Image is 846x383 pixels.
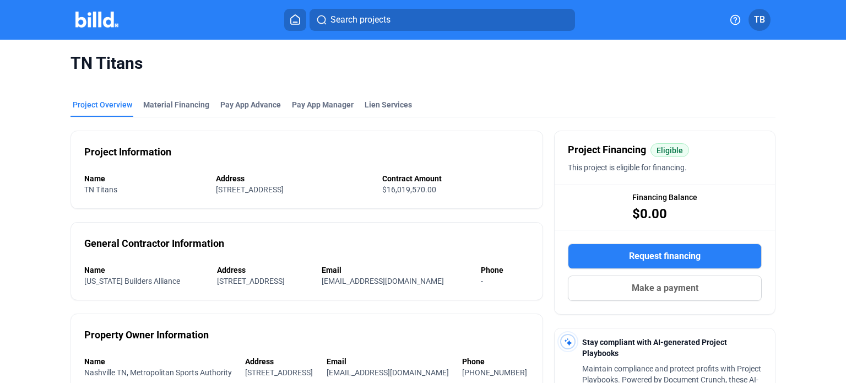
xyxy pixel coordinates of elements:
[650,143,689,157] mat-chip: Eligible
[245,368,313,377] span: [STREET_ADDRESS]
[292,99,354,110] span: Pay App Manager
[568,244,762,269] button: Request financing
[327,368,449,377] span: [EMAIL_ADDRESS][DOMAIN_NAME]
[382,173,529,184] div: Contract Amount
[217,265,311,276] div: Address
[322,265,470,276] div: Email
[75,12,119,28] img: Billd Company Logo
[481,277,483,285] span: -
[568,142,646,158] span: Project Financing
[749,9,771,31] button: TB
[84,185,117,194] span: TN Titans
[70,53,775,74] span: TN Titans
[754,13,765,26] span: TB
[629,250,701,263] span: Request financing
[327,356,451,367] div: Email
[568,163,687,172] span: This project is eligible for financing.
[245,356,315,367] div: Address
[462,356,529,367] div: Phone
[84,173,205,184] div: Name
[84,277,180,285] span: [US_STATE] Builders Alliance
[216,173,371,184] div: Address
[84,327,209,343] div: Property Owner Information
[84,236,224,251] div: General Contractor Information
[582,338,727,358] span: Stay compliant with AI-generated Project Playbooks
[84,265,206,276] div: Name
[143,99,209,110] div: Material Financing
[568,276,762,301] button: Make a payment
[84,144,171,160] div: Project Information
[322,277,444,285] span: [EMAIL_ADDRESS][DOMAIN_NAME]
[632,192,697,203] span: Financing Balance
[84,356,234,367] div: Name
[330,13,391,26] span: Search projects
[382,185,436,194] span: $16,019,570.00
[632,282,698,295] span: Make a payment
[220,99,281,110] div: Pay App Advance
[481,265,529,276] div: Phone
[217,277,285,285] span: [STREET_ADDRESS]
[632,205,667,223] span: $0.00
[365,99,412,110] div: Lien Services
[462,368,527,377] span: [PHONE_NUMBER]
[216,185,284,194] span: [STREET_ADDRESS]
[73,99,132,110] div: Project Overview
[310,9,575,31] button: Search projects
[84,368,232,377] span: Nashville TN, Metropolitan Sports Authority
